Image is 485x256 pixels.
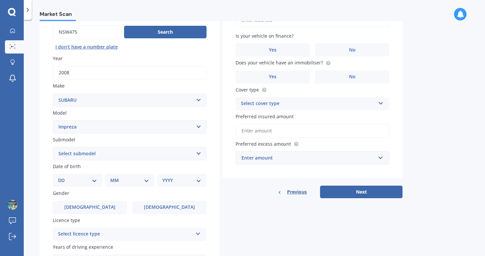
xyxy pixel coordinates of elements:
span: Is your vehicle on finance? [236,33,294,39]
span: No [349,47,356,53]
span: No [349,74,356,80]
input: YYYY [53,66,207,80]
div: Enter amount [242,154,375,162]
input: Enter plate number [53,25,121,39]
span: Years of driving experience [53,244,113,250]
span: [DEMOGRAPHIC_DATA] [64,204,115,210]
span: Submodel [53,136,75,143]
button: Search [124,26,207,38]
span: Date of birth [53,163,81,169]
span: Year [53,55,63,61]
span: Preferred insured amount [236,113,294,120]
div: Select licence type [58,230,193,238]
span: [DEMOGRAPHIC_DATA] [144,204,195,210]
span: Market Scan [40,11,76,20]
span: Does your vehicle have an immobiliser? [236,60,323,66]
span: Cover type [236,87,259,93]
span: Yes [269,47,276,53]
span: Yes [269,74,276,80]
span: Model [53,110,67,116]
input: Enter amount [236,124,389,138]
span: Make [53,83,65,89]
span: Previous [287,187,307,197]
span: Gender [53,190,69,197]
span: Preferred excess amount [236,141,291,147]
span: Licence type [53,217,80,223]
button: I don’t have a number plate [53,42,120,52]
div: Select cover type [241,100,375,108]
button: Next [320,186,403,198]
